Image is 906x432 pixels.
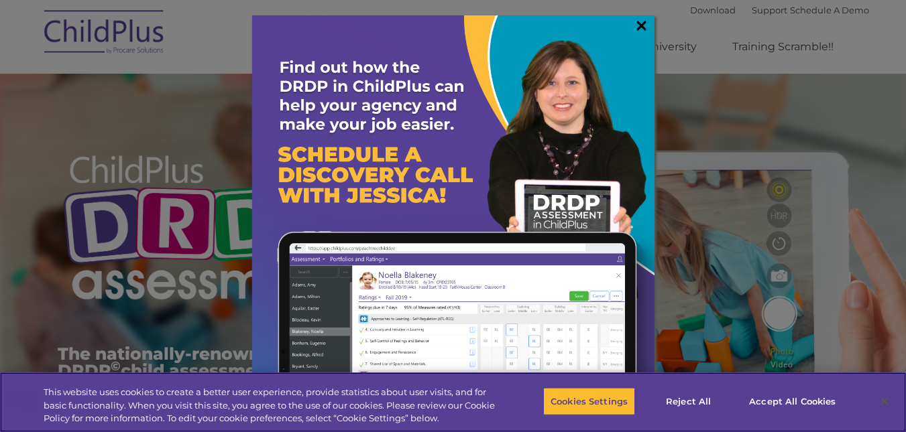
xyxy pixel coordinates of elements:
[742,387,843,415] button: Accept All Cookies
[870,386,899,416] button: Close
[44,386,498,425] div: This website uses cookies to create a better user experience, provide statistics about user visit...
[634,19,649,32] a: ×
[543,387,635,415] button: Cookies Settings
[646,387,730,415] button: Reject All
